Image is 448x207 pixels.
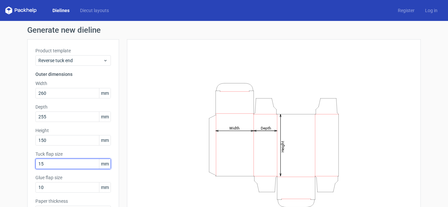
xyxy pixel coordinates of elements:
label: Tuck flap size [35,151,111,157]
a: Diecut layouts [75,7,114,14]
label: Width [35,80,111,87]
label: Depth [35,104,111,110]
h1: Generate new dieline [27,26,421,34]
a: Register [393,7,420,14]
span: mm [99,159,111,169]
a: Log in [420,7,443,14]
label: Product template [35,47,111,54]
span: Reverse tuck end [38,57,103,64]
tspan: Depth [261,126,271,130]
label: Glue flap size [35,174,111,181]
tspan: Width [229,126,240,130]
label: Paper thickness [35,198,111,204]
h3: Outer dimensions [35,71,111,78]
label: Height [35,127,111,134]
span: mm [99,112,111,122]
tspan: Height [280,141,285,152]
span: mm [99,182,111,192]
span: mm [99,135,111,145]
a: Dielines [47,7,75,14]
span: mm [99,88,111,98]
